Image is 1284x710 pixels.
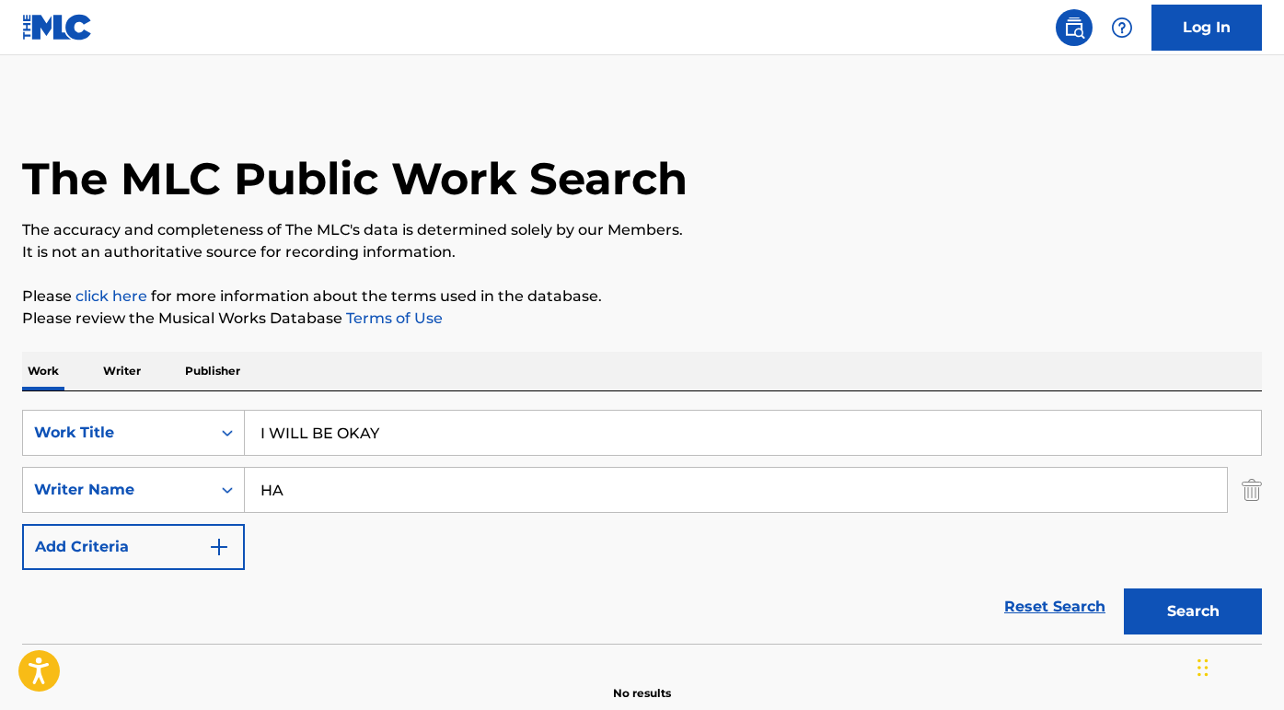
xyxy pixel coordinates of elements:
[22,241,1262,263] p: It is not an authoritative source for recording information.
[22,151,688,206] h1: The MLC Public Work Search
[22,285,1262,308] p: Please for more information about the terms used in the database.
[1192,622,1284,710] div: Widget de chat
[22,410,1262,644] form: Search Form
[1192,622,1284,710] iframe: Chat Widget
[995,587,1115,627] a: Reset Search
[1111,17,1133,39] img: help
[22,524,245,570] button: Add Criteria
[1242,467,1262,513] img: Delete Criterion
[1124,588,1262,634] button: Search
[22,308,1262,330] p: Please review the Musical Works Database
[98,352,146,390] p: Writer
[34,422,200,444] div: Work Title
[22,352,64,390] p: Work
[613,663,671,702] p: No results
[1063,17,1085,39] img: search
[179,352,246,390] p: Publisher
[208,536,230,558] img: 9d2ae6d4665cec9f34b9.svg
[1197,640,1209,695] div: Glisser
[1104,9,1140,46] div: Help
[34,479,200,501] div: Writer Name
[22,219,1262,241] p: The accuracy and completeness of The MLC's data is determined solely by our Members.
[1056,9,1093,46] a: Public Search
[342,309,443,327] a: Terms of Use
[75,287,147,305] a: click here
[22,14,93,41] img: MLC Logo
[1151,5,1262,51] a: Log In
